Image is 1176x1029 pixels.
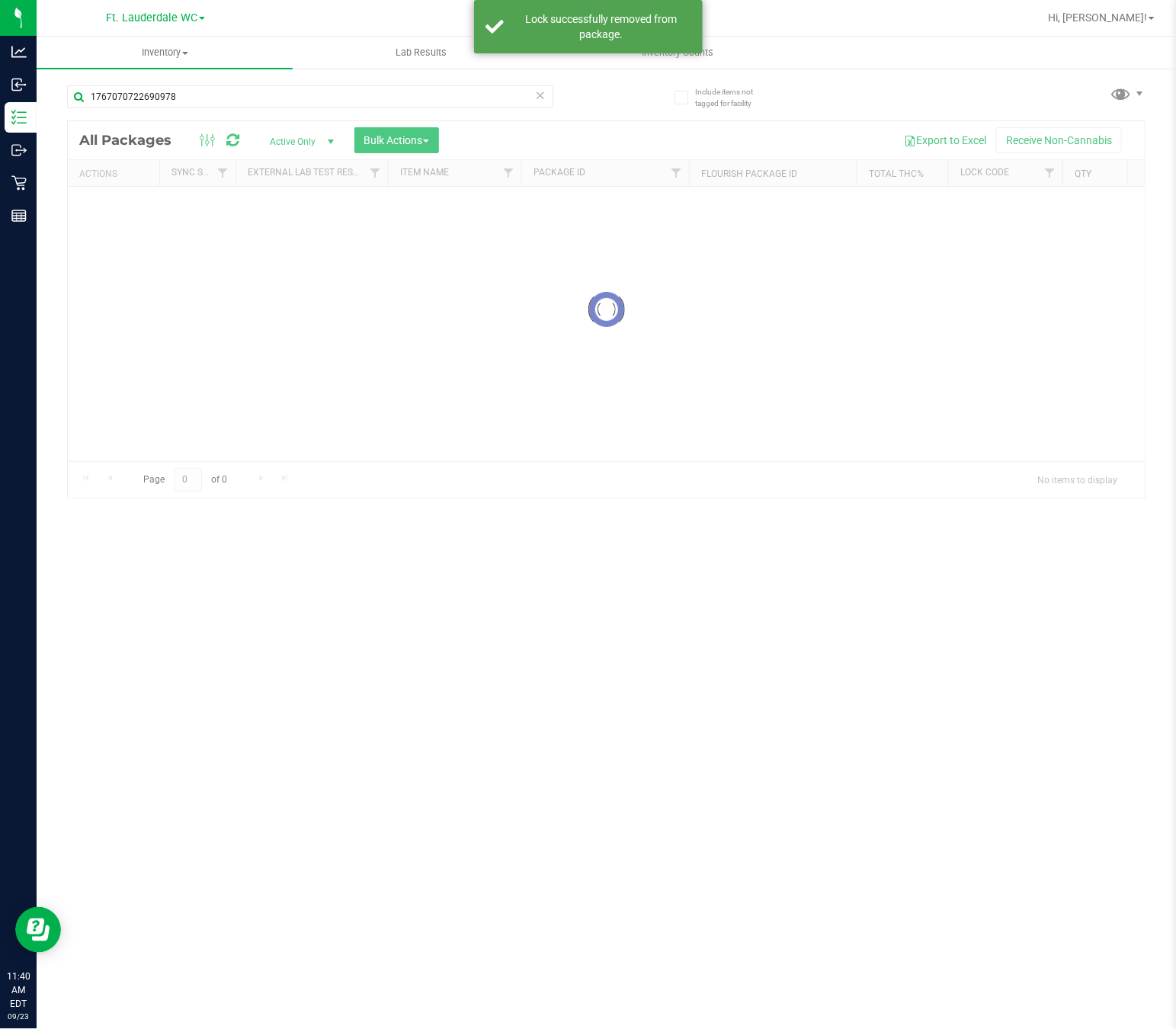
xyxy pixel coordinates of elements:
div: Lock successfully removed from package. [512,11,691,42]
inline-svg: Analytics [11,44,27,59]
p: 11:40 AM EDT [7,970,30,1011]
inline-svg: Outbound [11,143,27,158]
input: Search Package ID, Item Name, SKU, Lot or Part Number... [67,85,553,108]
a: Inventory [37,37,293,69]
p: 09/23 [7,1011,30,1022]
span: Lab Results [375,46,467,59]
span: Clear [535,85,546,105]
inline-svg: Retail [11,175,27,191]
iframe: Resource center [15,907,61,953]
span: Inventory [37,46,293,59]
a: Lab Results [293,37,549,69]
inline-svg: Inbound [11,77,27,92]
span: Ft. Lauderdale WC [106,11,197,24]
inline-svg: Inventory [11,110,27,125]
span: Include items not tagged for facility [695,86,771,109]
span: Hi, [PERSON_NAME]! [1048,11,1147,24]
inline-svg: Reports [11,208,27,223]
